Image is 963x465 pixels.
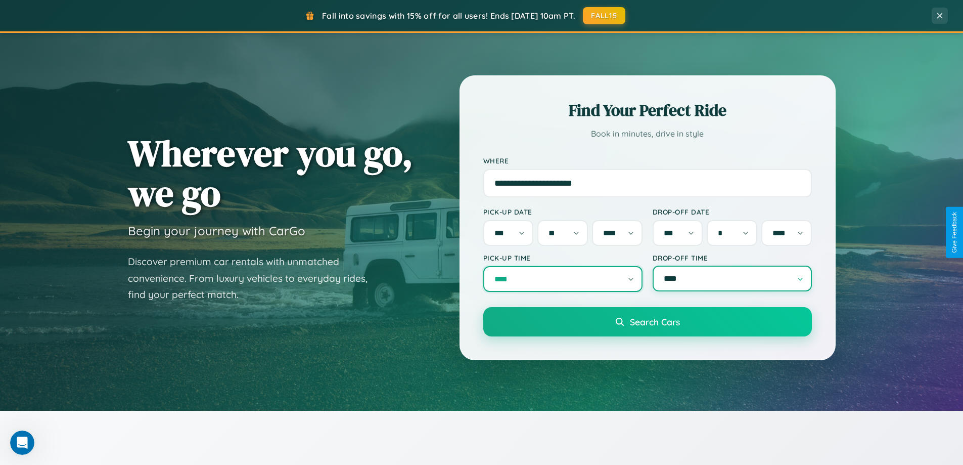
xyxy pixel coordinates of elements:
[322,11,575,21] span: Fall into savings with 15% off for all users! Ends [DATE] 10am PT.
[951,212,958,253] div: Give Feedback
[483,307,812,336] button: Search Cars
[128,133,413,213] h1: Wherever you go, we go
[483,156,812,165] label: Where
[653,253,812,262] label: Drop-off Time
[10,431,34,455] iframe: Intercom live chat
[630,316,680,327] span: Search Cars
[483,99,812,121] h2: Find Your Perfect Ride
[128,253,381,303] p: Discover premium car rentals with unmatched convenience. From luxury vehicles to everyday rides, ...
[128,223,305,238] h3: Begin your journey with CarGo
[483,207,643,216] label: Pick-up Date
[583,7,625,24] button: FALL15
[483,126,812,141] p: Book in minutes, drive in style
[483,253,643,262] label: Pick-up Time
[653,207,812,216] label: Drop-off Date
